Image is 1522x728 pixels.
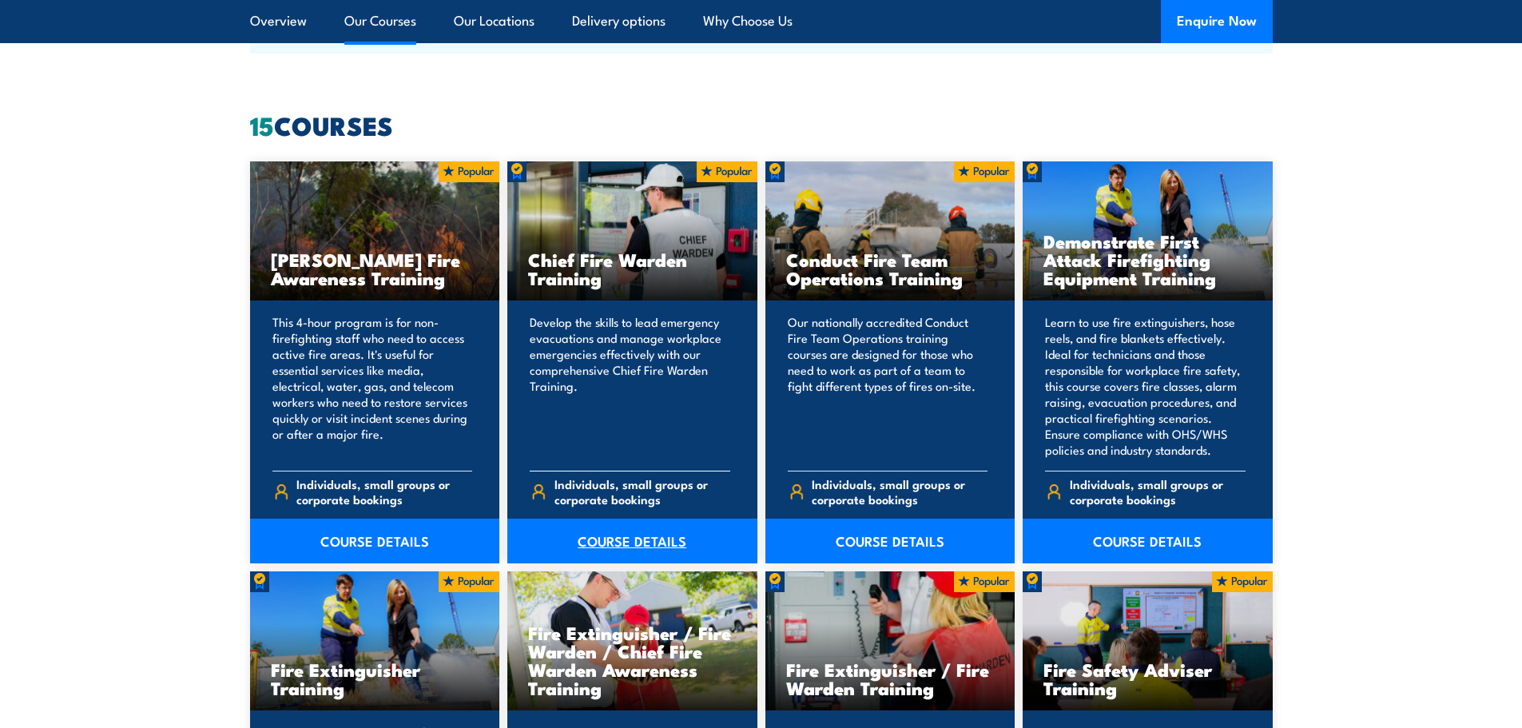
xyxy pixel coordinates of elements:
[812,476,988,507] span: Individuals, small groups or corporate bookings
[272,314,473,458] p: This 4-hour program is for non-firefighting staff who need to access active fire areas. It's usef...
[530,314,730,458] p: Develop the skills to lead emergency evacuations and manage workplace emergencies effectively wit...
[554,476,730,507] span: Individuals, small groups or corporate bookings
[250,519,500,563] a: COURSE DETAILS
[1070,476,1246,507] span: Individuals, small groups or corporate bookings
[1043,232,1252,287] h3: Demonstrate First Attack Firefighting Equipment Training
[296,476,472,507] span: Individuals, small groups or corporate bookings
[250,113,1273,136] h2: COURSES
[786,250,995,287] h3: Conduct Fire Team Operations Training
[786,660,995,697] h3: Fire Extinguisher / Fire Warden Training
[507,519,757,563] a: COURSE DETAILS
[528,623,737,697] h3: Fire Extinguisher / Fire Warden / Chief Fire Warden Awareness Training
[788,314,988,458] p: Our nationally accredited Conduct Fire Team Operations training courses are designed for those wh...
[1023,519,1273,563] a: COURSE DETAILS
[1043,660,1252,697] h3: Fire Safety Adviser Training
[528,250,737,287] h3: Chief Fire Warden Training
[765,519,1015,563] a: COURSE DETAILS
[271,660,479,697] h3: Fire Extinguisher Training
[271,250,479,287] h3: [PERSON_NAME] Fire Awareness Training
[250,105,274,145] strong: 15
[1045,314,1246,458] p: Learn to use fire extinguishers, hose reels, and fire blankets effectively. Ideal for technicians...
